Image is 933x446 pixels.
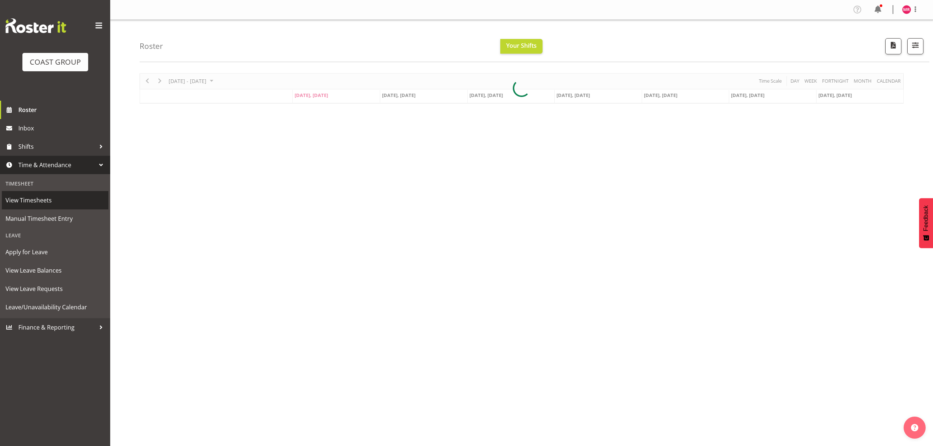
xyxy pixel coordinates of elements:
[6,195,105,206] span: View Timesheets
[6,302,105,313] span: Leave/Unavailability Calendar
[140,42,163,50] h4: Roster
[6,265,105,276] span: View Leave Balances
[2,280,108,298] a: View Leave Requests
[18,123,107,134] span: Inbox
[30,57,81,68] div: COAST GROUP
[18,104,107,115] span: Roster
[919,198,933,248] button: Feedback - Show survey
[885,38,901,54] button: Download a PDF of the roster according to the set date range.
[902,5,911,14] img: mathew-rolle10807.jpg
[6,283,105,294] span: View Leave Requests
[2,176,108,191] div: Timesheet
[6,213,105,224] span: Manual Timesheet Entry
[2,243,108,261] a: Apply for Leave
[911,424,918,431] img: help-xxl-2.png
[6,18,66,33] img: Rosterit website logo
[2,209,108,228] a: Manual Timesheet Entry
[907,38,923,54] button: Filter Shifts
[2,261,108,280] a: View Leave Balances
[18,322,96,333] span: Finance & Reporting
[506,42,537,50] span: Your Shifts
[2,228,108,243] div: Leave
[6,247,105,258] span: Apply for Leave
[2,191,108,209] a: View Timesheets
[18,141,96,152] span: Shifts
[500,39,543,54] button: Your Shifts
[18,159,96,170] span: Time & Attendance
[923,205,929,231] span: Feedback
[2,298,108,316] a: Leave/Unavailability Calendar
